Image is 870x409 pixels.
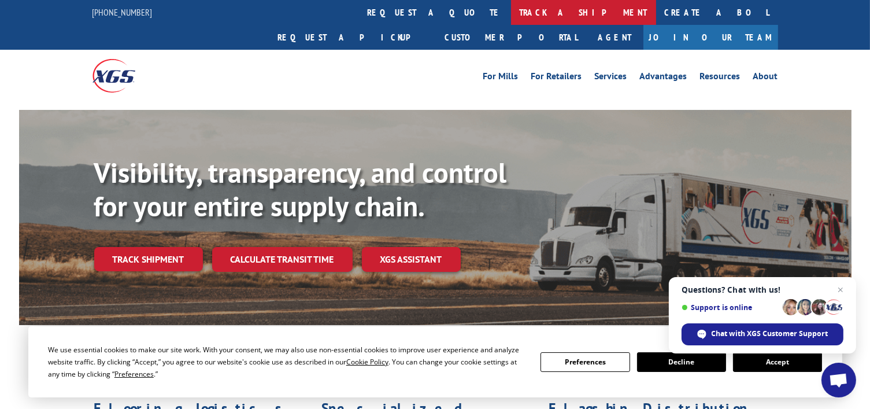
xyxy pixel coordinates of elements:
a: Agent [587,25,643,50]
span: Chat with XGS Customer Support [712,329,828,339]
button: Preferences [540,352,630,372]
span: Close chat [834,283,847,297]
a: Request a pickup [269,25,436,50]
a: [PHONE_NUMBER] [92,6,153,18]
span: Support is online [682,303,779,312]
div: We use essential cookies to make our site work. With your consent, we may also use non-essential ... [48,344,527,380]
div: Cookie Consent Prompt [28,326,842,397]
a: About [753,72,778,84]
div: Open chat [821,363,856,397]
a: Advantages [640,72,687,84]
a: XGS ASSISTANT [362,247,461,272]
button: Decline [637,352,726,372]
a: Customer Portal [436,25,587,50]
div: Chat with XGS Customer Support [682,323,843,345]
a: For Retailers [531,72,582,84]
span: Questions? Chat with us! [682,285,843,294]
span: Preferences [114,369,154,379]
a: Resources [700,72,741,84]
a: Calculate transit time [212,247,353,272]
a: Track shipment [94,247,203,271]
b: Visibility, transparency, and control for your entire supply chain. [94,154,507,224]
a: Join Our Team [643,25,778,50]
a: For Mills [483,72,519,84]
span: Cookie Policy [346,357,388,367]
a: Services [595,72,627,84]
button: Accept [733,352,822,372]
